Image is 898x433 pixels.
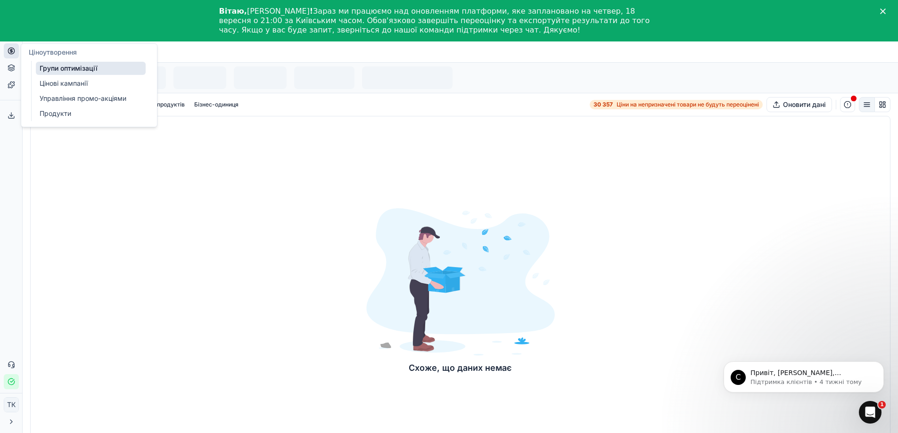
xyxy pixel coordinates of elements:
[310,7,313,16] font: !
[36,77,146,90] a: Цінові кампанії
[36,92,146,105] a: Управління промо-акціями
[617,101,759,108] font: Ціни на непризначені товари не будуть переоцінені
[40,79,88,87] font: Цінові кампанії
[219,7,650,34] font: Зараз ми працюємо над оновленням платформи, яке заплановано на четвер, 18 вересня о 21:00 за Київ...
[593,101,613,108] font: 30 357
[783,100,826,108] font: Оновити дані
[4,397,19,412] button: ТК
[7,400,16,408] font: ТК
[136,99,189,110] button: Група продуктів
[247,7,310,16] font: [PERSON_NAME]
[880,8,890,14] div: Закрити
[190,99,242,110] button: Бізнес-одиниця
[140,101,185,108] font: Група продуктів
[409,363,512,373] font: Схоже, що даних немає
[40,94,126,102] font: Управління промо-акціями
[766,97,832,112] button: Оновити дані
[194,101,239,108] font: Бізнес-одиниця
[29,48,77,56] font: Ціноутворення
[36,107,146,120] a: Продукти
[219,7,247,16] font: Вітаю,
[590,100,763,109] a: 30 357Ціни на непризначені товари не будуть переоцінені
[40,109,71,117] font: Продукти
[36,62,146,75] a: Групи оптимізації
[40,64,98,72] font: Групи оптимізації
[880,401,884,408] font: 1
[859,401,882,424] iframe: Живий чат у інтеркомі
[709,342,898,408] iframe: Повідомлення про сповіщення в інтеркомі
